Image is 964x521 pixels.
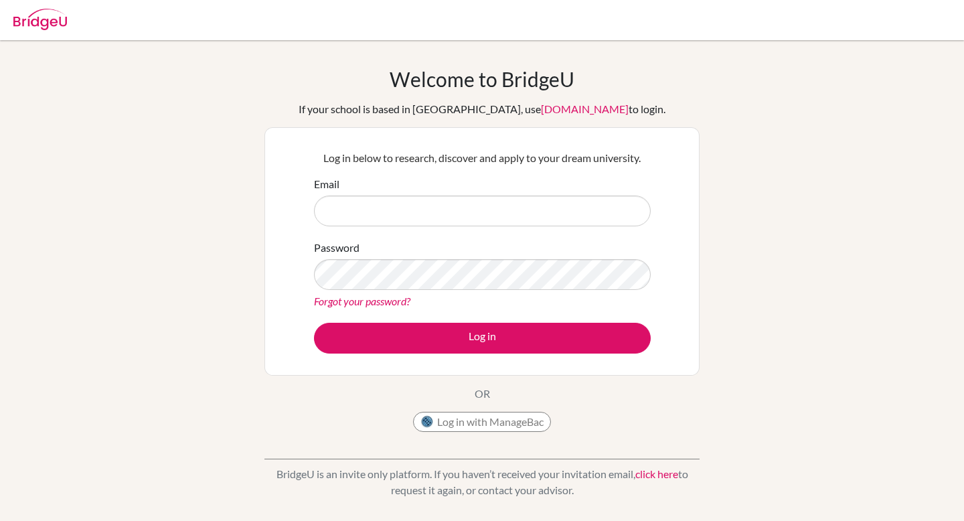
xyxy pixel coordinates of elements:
p: Log in below to research, discover and apply to your dream university. [314,150,651,166]
label: Email [314,176,339,192]
div: If your school is based in [GEOGRAPHIC_DATA], use to login. [299,101,665,117]
p: OR [475,386,490,402]
p: BridgeU is an invite only platform. If you haven’t received your invitation email, to request it ... [264,466,700,498]
button: Log in [314,323,651,354]
a: click here [635,467,678,480]
img: Bridge-U [13,9,67,30]
h1: Welcome to BridgeU [390,67,574,91]
a: Forgot your password? [314,295,410,307]
label: Password [314,240,359,256]
button: Log in with ManageBac [413,412,551,432]
a: [DOMAIN_NAME] [541,102,629,115]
